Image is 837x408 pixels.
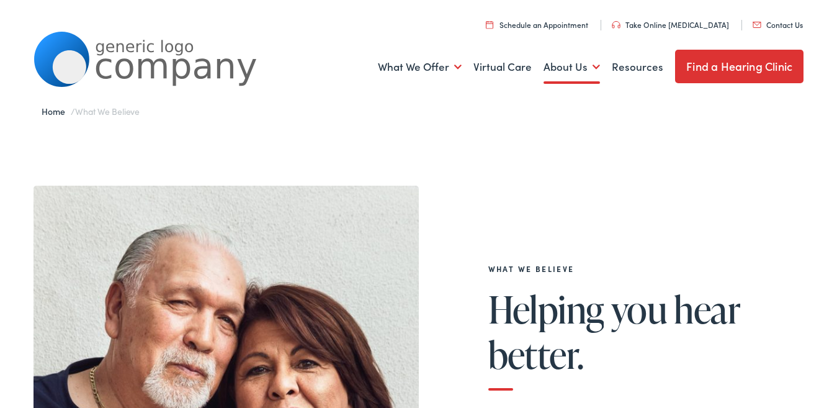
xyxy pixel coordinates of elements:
span: hear [674,289,740,330]
span: better. [488,334,584,375]
a: Resources [612,44,663,90]
h2: What We Believe [488,265,786,273]
a: Take Online [MEDICAL_DATA] [612,19,729,30]
a: Virtual Care [473,44,532,90]
a: About Us [544,44,600,90]
a: Schedule an Appointment [486,19,588,30]
a: Contact Us [753,19,803,30]
img: utility icon [753,22,761,28]
img: utility icon [612,21,620,29]
a: What We Offer [378,44,462,90]
a: Find a Hearing Clinic [675,50,803,83]
img: utility icon [486,20,493,29]
span: you [611,289,667,330]
span: Helping [488,289,604,330]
